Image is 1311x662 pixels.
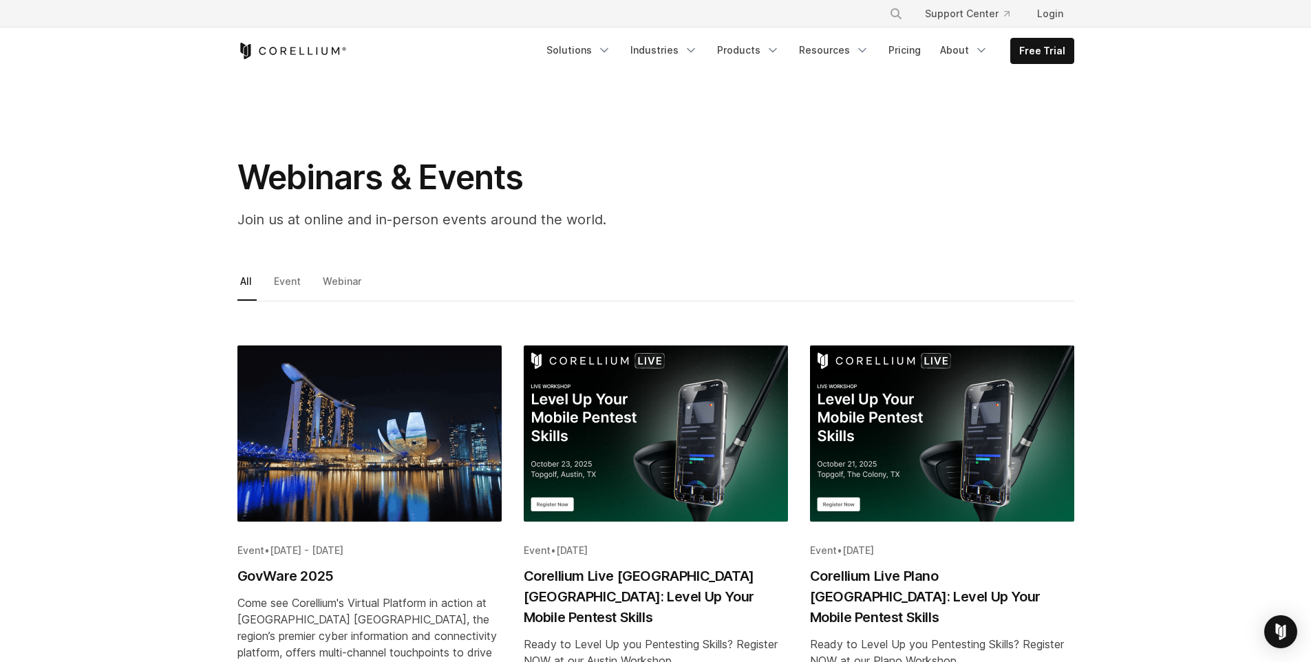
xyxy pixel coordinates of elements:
a: Event [271,272,306,301]
h1: Webinars & Events [237,157,788,198]
a: Free Trial [1011,39,1074,63]
a: Solutions [538,38,619,63]
img: Corellium Live Plano TX: Level Up Your Mobile Pentest Skills [810,345,1074,522]
h2: Corellium Live Plano [GEOGRAPHIC_DATA]: Level Up Your Mobile Pentest Skills [810,566,1074,628]
a: Support Center [914,1,1021,26]
a: Resources [791,38,877,63]
a: Login [1026,1,1074,26]
a: Industries [622,38,706,63]
div: Navigation Menu [873,1,1074,26]
span: Event [237,544,264,556]
div: Navigation Menu [538,38,1074,64]
h2: GovWare 2025 [237,566,502,586]
div: • [237,544,502,557]
span: [DATE] [556,544,588,556]
p: Join us at online and in-person events around the world. [237,209,788,230]
span: Event [810,544,837,556]
a: All [237,272,257,301]
a: Corellium Home [237,43,347,59]
h2: Corellium Live [GEOGRAPHIC_DATA] [GEOGRAPHIC_DATA]: Level Up Your Mobile Pentest Skills [524,566,788,628]
span: Event [524,544,551,556]
span: [DATE] [842,544,874,556]
div: • [810,544,1074,557]
a: Pricing [880,38,929,63]
button: Search [884,1,908,26]
a: Products [709,38,788,63]
div: Open Intercom Messenger [1264,615,1297,648]
a: Webinar [320,272,366,301]
a: About [932,38,996,63]
div: • [524,544,788,557]
img: Corellium Live Austin TX: Level Up Your Mobile Pentest Skills [524,345,788,522]
img: GovWare 2025 [237,345,502,522]
span: [DATE] - [DATE] [270,544,343,556]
